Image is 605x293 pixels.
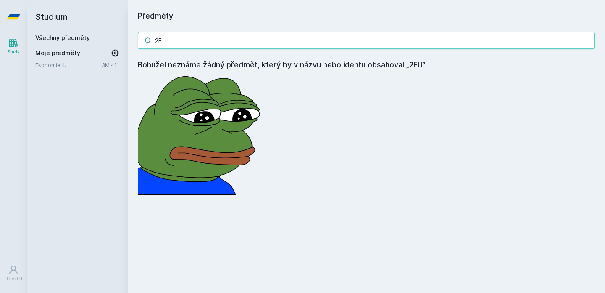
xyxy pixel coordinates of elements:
[35,49,80,57] span: Moje předměty
[5,276,22,282] div: Uživatel
[35,34,90,41] a: Všechny předměty
[2,261,25,286] a: Uživatel
[138,10,595,22] h1: Předměty
[35,61,102,69] a: Ekonomie II.
[138,59,595,71] h4: Bohužel neznáme žádný předmět, který by v názvu nebo identu obsahoval „2FU”
[2,34,25,59] a: Study
[102,61,119,68] a: 3MI411
[138,32,595,49] input: Název nebo ident předmětu…
[8,49,20,55] div: Study
[138,71,264,195] img: error_picture.png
